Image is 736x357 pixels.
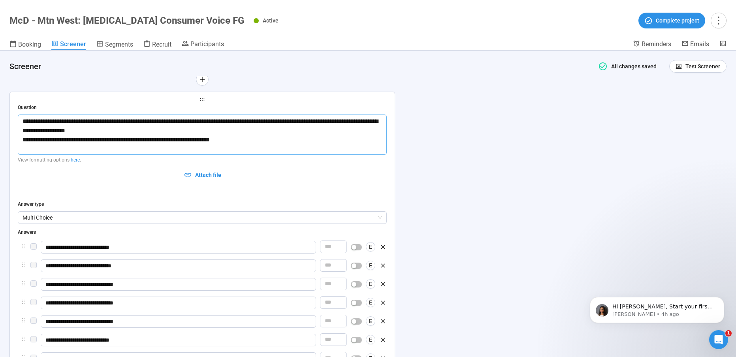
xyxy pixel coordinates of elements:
[690,40,709,48] span: Emails
[21,262,26,267] span: holder
[642,40,671,48] span: Reminders
[18,297,387,310] div: holderE
[713,15,724,26] span: more
[369,242,372,251] span: E
[195,171,221,179] span: Attach file
[18,201,387,208] div: Answer type
[18,156,387,164] p: View formatting options .
[199,76,205,83] span: plus
[366,242,375,252] button: E
[9,15,244,26] h1: McD - Mtn West: [MEDICAL_DATA] Consumer Voice FG
[18,315,387,329] div: holderE
[709,330,728,349] iframe: Intercom live chat
[105,41,133,48] span: Segments
[21,280,26,286] span: holder
[9,40,41,50] a: Booking
[18,104,387,111] div: Question
[18,41,41,48] span: Booking
[366,261,375,270] button: E
[51,40,86,50] a: Screener
[366,279,375,289] button: E
[143,40,171,50] a: Recruit
[656,16,699,25] span: Complete project
[21,318,26,323] span: holder
[366,335,375,344] button: E
[96,40,133,50] a: Segments
[366,298,375,307] button: E
[9,61,587,72] h4: Screener
[182,40,224,49] a: Participants
[18,241,387,255] div: holderE
[633,40,671,49] a: Reminders
[190,40,224,48] span: Participants
[366,316,375,326] button: E
[369,298,372,307] span: E
[21,299,26,304] span: holder
[263,17,279,24] span: Active
[681,40,709,49] a: Emails
[196,73,209,86] button: plus
[18,259,387,273] div: holderE
[369,261,372,270] span: E
[21,243,26,249] span: holder
[369,280,372,288] span: E
[18,97,387,102] span: holder
[18,334,387,348] div: holderE
[578,280,736,336] iframe: Intercom notifications message
[685,62,720,71] span: Test Screener
[18,229,387,236] div: Answers
[18,169,387,181] button: Attach file
[369,335,372,344] span: E
[725,330,732,336] span: 1
[669,60,727,73] button: Test Screener
[638,13,705,28] button: Complete project
[369,317,372,325] span: E
[608,63,657,70] span: All changes saved
[152,41,171,48] span: Recruit
[60,40,86,48] span: Screener
[21,336,26,342] span: holder
[23,212,382,224] span: Multi Choice
[71,157,80,163] a: here
[711,13,727,28] button: more
[18,278,387,292] div: holderE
